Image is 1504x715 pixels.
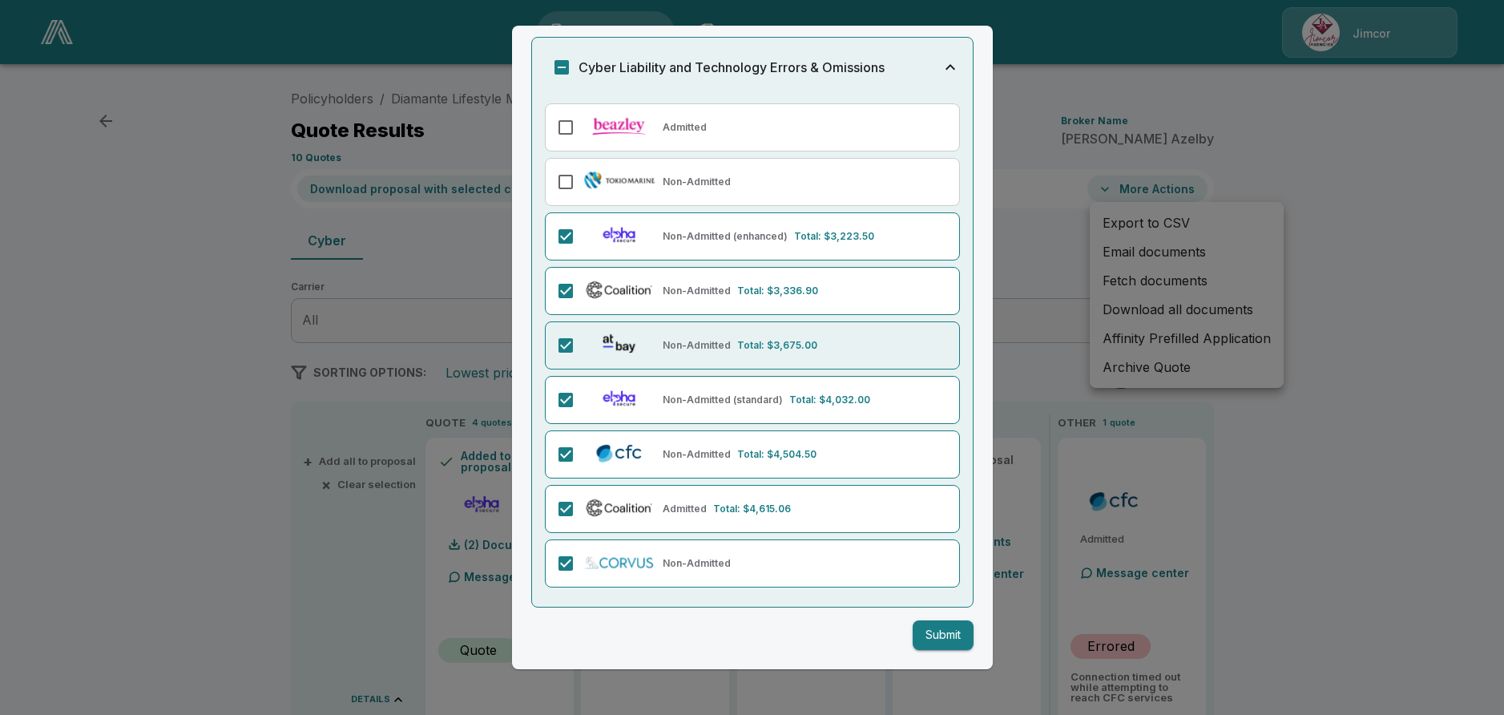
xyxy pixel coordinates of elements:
[663,120,707,135] p: Admitted
[545,539,960,588] div: Corvus Cyber (Non-Admitted)Non-Admitted
[663,502,707,516] p: Admitted
[663,175,731,189] p: Non-Admitted
[583,333,656,355] img: At-Bay (Non-Admitted)
[545,212,960,261] div: Elpha (Non-Admitted) EnhancedNon-Admitted (enhanced)Total: $3,223.50
[583,278,656,301] img: Coalition (Non-Admitted)
[545,430,960,479] div: CFC Cyber (Non-Admitted)Non-AdmittedTotal: $4,504.50
[663,229,788,244] p: Non-Admitted (enhanced)
[532,38,973,97] button: Cyber Liability and Technology Errors & Omissions
[583,224,656,246] img: Elpha (Non-Admitted) Enhanced
[545,158,960,206] div: Tokio Marine TMHCC (Non-Admitted)Non-Admitted
[737,284,818,298] p: Total: $3,336.90
[713,502,791,516] p: Total: $4,615.06
[663,447,731,462] p: Non-Admitted
[545,376,960,424] div: Elpha (Non-Admitted) StandardNon-Admitted (standard)Total: $4,032.00
[663,556,731,571] p: Non-Admitted
[545,321,960,370] div: At-Bay (Non-Admitted)Non-AdmittedTotal: $3,675.00
[545,485,960,533] div: Coalition (Admitted)AdmittedTotal: $4,615.06
[545,103,960,151] div: Beazley (Admitted & Non-Admitted)Admitted
[794,229,874,244] p: Total: $3,223.50
[663,393,783,407] p: Non-Admitted (standard)
[583,551,656,573] img: Corvus Cyber (Non-Admitted)
[737,447,817,462] p: Total: $4,504.50
[583,496,656,519] img: Coalition (Admitted)
[913,620,974,650] button: Submit
[583,442,656,464] img: CFC Cyber (Non-Admitted)
[583,387,656,410] img: Elpha (Non-Admitted) Standard
[789,393,870,407] p: Total: $4,032.00
[737,338,817,353] p: Total: $3,675.00
[583,169,656,192] img: Tokio Marine TMHCC (Non-Admitted)
[663,284,731,298] p: Non-Admitted
[583,115,656,137] img: Beazley (Admitted & Non-Admitted)
[579,56,885,79] h6: Cyber Liability and Technology Errors & Omissions
[545,267,960,315] div: Coalition (Non-Admitted)Non-AdmittedTotal: $3,336.90
[663,338,731,353] p: Non-Admitted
